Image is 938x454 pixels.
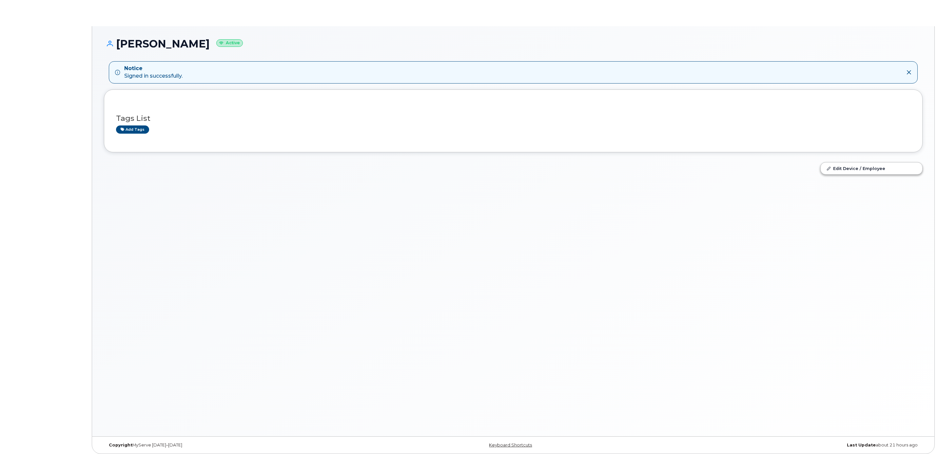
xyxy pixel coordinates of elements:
[124,65,183,72] strong: Notice
[109,443,132,447] strong: Copyright
[847,443,876,447] strong: Last Update
[489,443,532,447] a: Keyboard Shortcuts
[124,65,183,80] div: Signed in successfully.
[650,443,923,448] div: about 21 hours ago
[216,39,243,47] small: Active
[104,443,377,448] div: MyServe [DATE]–[DATE]
[116,125,149,134] a: Add tags
[821,162,922,174] a: Edit Device / Employee
[104,38,923,49] h1: [PERSON_NAME]
[116,114,910,123] h3: Tags List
